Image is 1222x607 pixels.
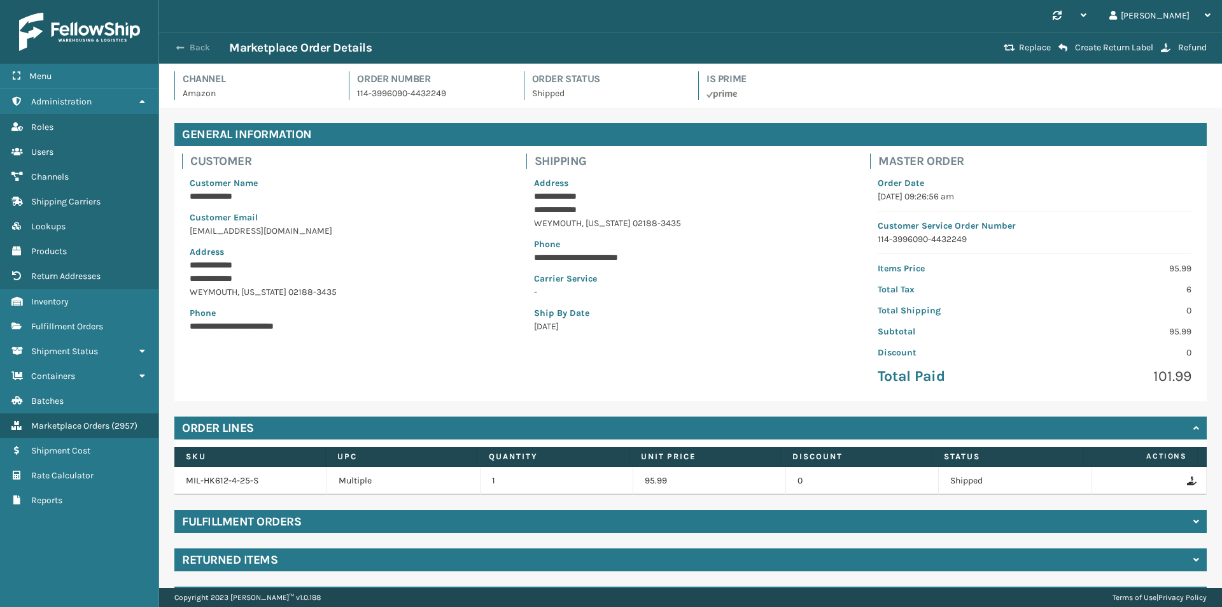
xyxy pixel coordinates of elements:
td: Multiple [327,467,480,495]
i: Refund [1161,43,1170,52]
p: Phone [534,238,848,251]
p: WEYMOUTH , [US_STATE] 02188-3435 [190,285,503,299]
span: Products [31,246,67,257]
td: Shipped [939,467,1092,495]
td: 0 [786,467,939,495]
span: Users [31,146,53,157]
img: logo [19,13,140,51]
p: Total Shipping [878,304,1027,317]
p: Shipped [532,87,683,100]
p: 0 [1043,346,1191,359]
p: Order Date [878,176,1191,190]
p: 6 [1043,283,1191,296]
label: Unit Price [641,451,769,462]
label: Quantity [489,451,617,462]
h4: Fulfillment Orders [182,514,301,529]
button: Create Return Label [1055,42,1157,54]
span: Marketplace Orders [31,420,109,431]
h4: Channel [183,71,334,87]
span: Reports [31,495,62,506]
p: 101.99 [1043,367,1191,386]
i: Create Return Label [1058,43,1067,53]
span: Actions [1088,446,1195,467]
p: [EMAIL_ADDRESS][DOMAIN_NAME] [190,224,503,238]
p: [DATE] 09:26:56 am [878,190,1191,203]
span: Address [190,246,224,257]
label: SKU [186,451,314,462]
button: Back [171,42,229,54]
div: | [1113,588,1207,607]
p: 95.99 [1043,325,1191,338]
h4: Order Status [532,71,683,87]
span: Administration [31,96,92,107]
span: ( 2957 ) [111,420,137,431]
button: Refund [1157,42,1211,54]
p: Items Price [878,262,1027,275]
span: Shipment Status [31,346,98,357]
span: Channels [31,171,69,182]
span: Rate Calculator [31,470,94,481]
h4: Order Number [357,71,508,87]
span: Lookups [31,221,66,232]
span: Fulfillment Orders [31,321,103,332]
p: Amazon [183,87,334,100]
span: Batches [31,396,64,406]
label: UPC [337,451,465,462]
span: Containers [31,371,75,382]
p: Customer Name [190,176,503,190]
p: WEYMOUTH , [US_STATE] 02188-3435 [534,217,848,230]
p: Customer Service Order Number [878,219,1191,232]
i: Replace [1004,43,1015,52]
label: Discount [792,451,920,462]
span: Menu [29,71,52,82]
p: Total Paid [878,367,1027,386]
h4: Shipping [535,154,855,169]
span: Shipping Carriers [31,196,101,207]
h4: General Information [174,123,1207,146]
span: Roles [31,122,53,132]
h4: Order Lines [182,420,254,436]
p: Total Tax [878,283,1027,296]
i: Refund Order Line [1187,476,1195,485]
p: Subtotal [878,325,1027,338]
a: Terms of Use [1113,593,1156,602]
td: 1 [481,467,633,495]
span: Inventory [31,296,69,307]
p: [DATE] [534,320,848,333]
p: Carrier Service [534,272,848,285]
label: Status [944,451,1072,462]
p: 0 [1043,304,1191,317]
span: Shipment Cost [31,445,90,456]
p: Discount [878,346,1027,359]
p: Phone [190,306,503,320]
button: Replace [1000,42,1055,54]
a: MIL-HK612-4-25-S [186,475,258,486]
h3: Marketplace Order Details [229,40,372,55]
p: 95.99 [1043,262,1191,275]
p: Ship By Date [534,306,848,320]
p: - [534,285,848,299]
h4: Customer [190,154,511,169]
span: Address [534,178,568,189]
td: 95.99 [633,467,786,495]
h4: Master Order [878,154,1199,169]
h4: Is Prime [706,71,857,87]
p: Customer Email [190,211,503,224]
p: Copyright 2023 [PERSON_NAME]™ v 1.0.188 [174,588,321,607]
a: Privacy Policy [1158,593,1207,602]
p: 114-3996090-4432249 [878,232,1191,246]
span: Return Addresses [31,271,101,282]
h4: Returned Items [182,552,277,568]
p: 114-3996090-4432249 [357,87,508,100]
